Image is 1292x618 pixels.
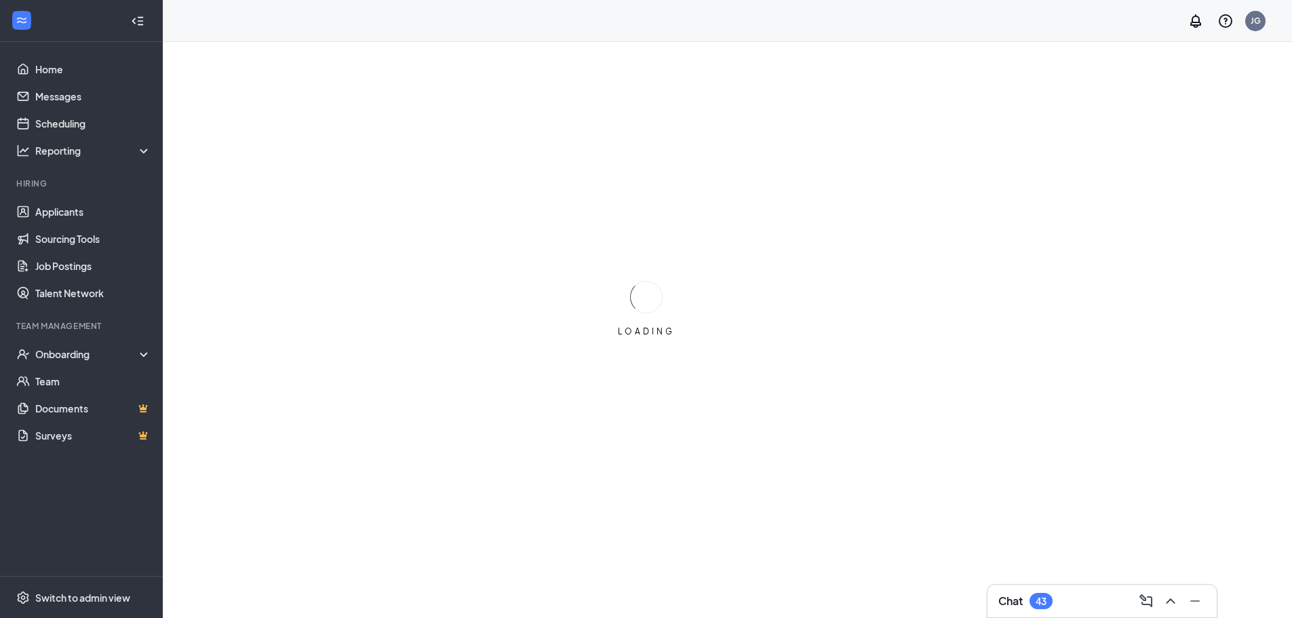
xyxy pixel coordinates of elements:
[131,14,144,28] svg: Collapse
[35,347,140,361] div: Onboarding
[35,110,151,137] a: Scheduling
[1217,13,1234,29] svg: QuestionInfo
[35,279,151,307] a: Talent Network
[35,56,151,83] a: Home
[16,144,30,157] svg: Analysis
[1188,13,1204,29] svg: Notifications
[1160,590,1181,612] button: ChevronUp
[35,83,151,110] a: Messages
[35,225,151,252] a: Sourcing Tools
[35,144,152,157] div: Reporting
[1036,596,1046,607] div: 43
[35,395,151,422] a: DocumentsCrown
[35,422,151,449] a: SurveysCrown
[1135,590,1157,612] button: ComposeMessage
[1184,590,1206,612] button: Minimize
[16,320,149,332] div: Team Management
[16,591,30,604] svg: Settings
[35,252,151,279] a: Job Postings
[35,368,151,395] a: Team
[1251,15,1261,26] div: JG
[1187,593,1203,609] svg: Minimize
[612,326,680,337] div: LOADING
[1138,593,1154,609] svg: ComposeMessage
[15,14,28,27] svg: WorkstreamLogo
[998,594,1023,609] h3: Chat
[35,198,151,225] a: Applicants
[1162,593,1179,609] svg: ChevronUp
[16,347,30,361] svg: UserCheck
[35,591,130,604] div: Switch to admin view
[16,178,149,189] div: Hiring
